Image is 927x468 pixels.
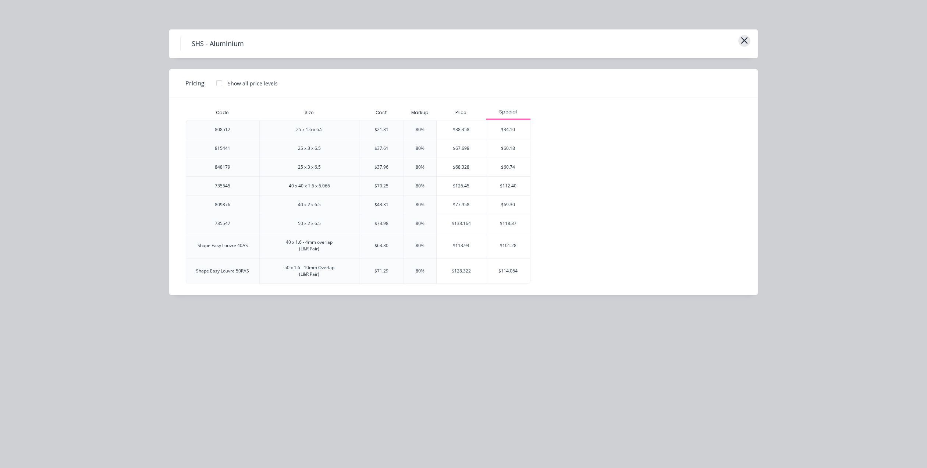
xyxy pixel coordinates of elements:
[416,145,425,152] div: 80%
[185,79,205,88] span: Pricing
[416,268,425,274] div: 80%
[437,158,486,176] div: $68.328
[437,139,486,158] div: $67.698
[215,220,230,227] div: 735547
[298,164,321,170] div: 25 x 3 x 6.5
[416,220,425,227] div: 80%
[374,242,388,249] div: $63.30
[416,201,425,208] div: 80%
[374,201,388,208] div: $43.31
[298,220,321,227] div: 50 x 2 x 6.5
[486,177,530,195] div: $112.40
[296,126,323,133] div: 25 x 1.6 x 6.5
[215,201,230,208] div: 809876
[416,242,425,249] div: 80%
[437,177,486,195] div: $126.45
[416,183,425,189] div: 80%
[486,196,530,214] div: $69.30
[486,233,530,258] div: $101.28
[228,80,278,87] div: Show all price levels
[374,268,388,274] div: $71.29
[215,183,230,189] div: 735545
[437,196,486,214] div: $77.958
[416,164,425,170] div: 80%
[486,214,530,233] div: $118.37
[374,220,388,227] div: $73.98
[299,103,320,122] div: Size
[486,120,530,139] div: $34.10
[215,126,230,133] div: 808512
[298,201,321,208] div: 40 x 2 x 6.5
[437,120,486,139] div: $38.358
[374,126,388,133] div: $21.31
[437,214,486,233] div: $133.164
[437,258,486,284] div: $128.322
[374,183,388,189] div: $70.25
[404,105,436,120] div: Markup
[437,233,486,258] div: $113.94
[215,145,230,152] div: 815441
[196,268,249,274] div: Shape Easy Louvre 50RAS
[486,109,531,115] div: Special
[374,164,388,170] div: $37.96
[286,239,333,252] div: 40 x 1.6 - 4mm overlap (L&R Pair)
[416,126,425,133] div: 80%
[198,242,248,249] div: Shape Easy Louvre 40AS
[436,105,486,120] div: Price
[210,103,235,122] div: Code
[374,145,388,152] div: $37.61
[486,139,530,158] div: $60.18
[180,37,255,51] h4: SHS - Aluminium
[359,105,404,120] div: Cost
[486,258,530,284] div: $114.064
[486,158,530,176] div: $60.74
[289,183,330,189] div: 40 x 40 x 1.6 x 6.066
[215,164,230,170] div: 848179
[298,145,321,152] div: 25 x 3 x 6.5
[284,264,334,278] div: 50 x 1.6 - 10mm Overlap (L&R Pair)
